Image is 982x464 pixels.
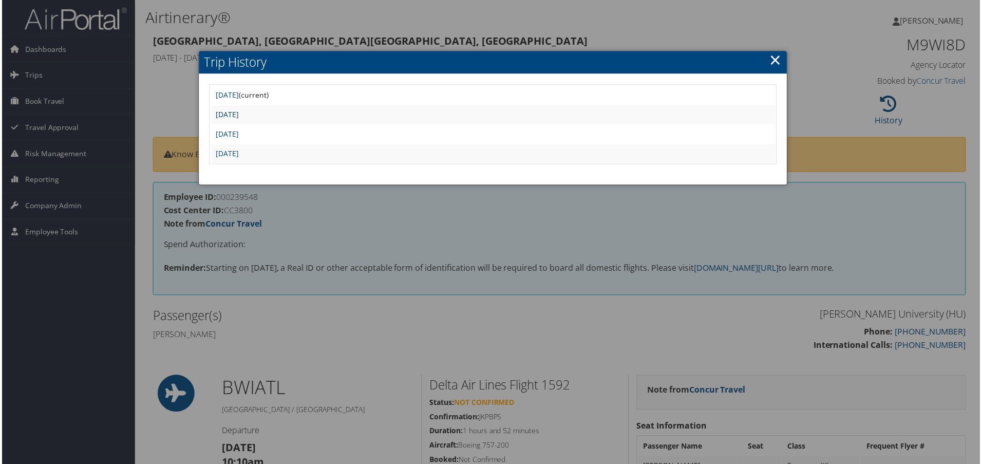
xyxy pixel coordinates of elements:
h2: Trip History [198,51,788,74]
td: (current) [210,86,777,105]
a: [DATE] [215,129,238,139]
a: [DATE] [215,110,238,120]
a: × [771,50,783,70]
a: [DATE] [215,90,238,100]
a: [DATE] [215,149,238,159]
